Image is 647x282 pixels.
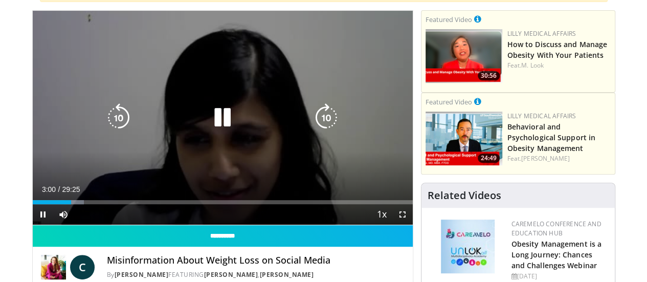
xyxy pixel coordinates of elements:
a: How to Discuss and Manage Obesity With Your Patients [507,39,608,60]
span: / [58,185,60,193]
div: Feat. [507,154,611,163]
a: [PERSON_NAME] [521,154,570,163]
a: Lilly Medical Affairs [507,112,576,120]
a: Behavioral and Psychological Support in Obesity Management [507,122,595,153]
a: Obesity Management is a Long Journey: Chances and Challenges Webinar [511,239,601,270]
div: Progress Bar [33,200,413,204]
span: 30:56 [478,71,500,80]
div: By FEATURING , [107,270,405,279]
a: M. Look [521,61,544,70]
button: Fullscreen [392,204,413,225]
a: CaReMeLO Conference and Education Hub [511,220,601,237]
span: 24:49 [478,154,500,163]
a: Lilly Medical Affairs [507,29,576,38]
a: C [70,255,95,279]
small: Featured Video [426,97,472,106]
h4: Related Videos [428,189,501,202]
small: Featured Video [426,15,472,24]
img: 45df64a9-a6de-482c-8a90-ada250f7980c.png.150x105_q85_autocrop_double_scale_upscale_version-0.2.jpg [441,220,495,273]
a: [PERSON_NAME] [260,270,314,279]
img: ba3304f6-7838-4e41-9c0f-2e31ebde6754.png.150x105_q85_crop-smart_upscale.png [426,112,502,165]
button: Mute [53,204,74,225]
a: 30:56 [426,29,502,83]
a: [PERSON_NAME] [204,270,258,279]
a: 24:49 [426,112,502,165]
h4: Misinformation About Weight Loss on Social Media [107,255,405,266]
span: 3:00 [42,185,56,193]
div: [DATE] [511,272,607,281]
span: 29:25 [62,185,80,193]
a: [PERSON_NAME] [115,270,169,279]
div: Feat. [507,61,611,70]
img: c98a6a29-1ea0-4bd5-8cf5-4d1e188984a7.png.150x105_q85_crop-smart_upscale.png [426,29,502,83]
button: Pause [33,204,53,225]
button: Playback Rate [372,204,392,225]
video-js: Video Player [33,11,413,225]
img: Dr. Carolynn Francavilla [41,255,66,279]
